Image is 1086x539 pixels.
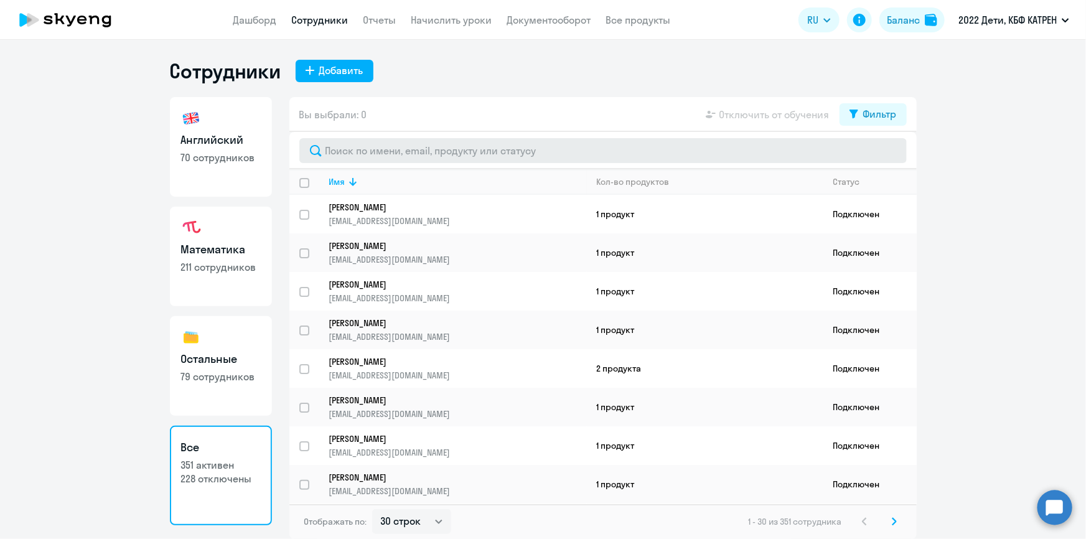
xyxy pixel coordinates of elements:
a: [PERSON_NAME][EMAIL_ADDRESS][DOMAIN_NAME] [329,395,586,419]
p: [PERSON_NAME] [329,395,569,406]
div: Статус [833,176,860,187]
div: Баланс [887,12,920,27]
td: 1 продукт [587,426,823,465]
p: [EMAIL_ADDRESS][DOMAIN_NAME] [329,408,586,419]
p: [PERSON_NAME] [329,356,569,367]
p: [EMAIL_ADDRESS][DOMAIN_NAME] [329,331,586,342]
p: 70 сотрудников [181,151,261,164]
td: Подключен [823,195,917,233]
p: [PERSON_NAME] [329,433,569,444]
p: [EMAIL_ADDRESS][DOMAIN_NAME] [329,215,586,227]
h3: Остальные [181,351,261,367]
p: [PERSON_NAME] [329,240,569,251]
a: Начислить уроки [411,14,492,26]
div: Имя [329,176,586,187]
p: [EMAIL_ADDRESS][DOMAIN_NAME] [329,293,586,304]
div: Фильтр [863,106,897,121]
img: others [181,327,201,347]
a: Все351 активен228 отключены [170,426,272,525]
td: 1 продукт [587,233,823,272]
a: Сотрудники [292,14,349,26]
p: [EMAIL_ADDRESS][DOMAIN_NAME] [329,370,586,381]
img: math [181,218,201,238]
a: Математика211 сотрудников [170,207,272,306]
p: [PERSON_NAME] [329,202,569,213]
td: 1 продукт [587,311,823,349]
div: Кол-во продуктов [597,176,823,187]
td: Подключен [823,233,917,272]
p: [PERSON_NAME] [329,279,569,290]
td: 2 продукта [587,349,823,388]
p: [PERSON_NAME] [329,472,569,483]
a: [PERSON_NAME][EMAIL_ADDRESS][DOMAIN_NAME] [329,279,586,304]
button: RU [798,7,840,32]
button: Добавить [296,60,373,82]
a: [PERSON_NAME][EMAIL_ADDRESS][DOMAIN_NAME] [329,433,586,458]
td: Подключен [823,349,917,388]
img: english [181,108,201,128]
span: 1 - 30 из 351 сотрудника [749,516,842,527]
a: Остальные79 сотрудников [170,316,272,416]
span: Вы выбрали: 0 [299,107,367,122]
td: 1 продукт [587,272,823,311]
p: [EMAIL_ADDRESS][DOMAIN_NAME] [329,254,586,265]
a: [PERSON_NAME][EMAIL_ADDRESS][DOMAIN_NAME] [329,317,586,342]
div: Статус [833,176,916,187]
a: Дашборд [233,14,277,26]
button: 2022 Дети, КБФ КАТРЕН [952,5,1075,35]
td: Подключен [823,426,917,465]
a: Документооборот [507,14,591,26]
h3: Английский [181,132,261,148]
td: 1 продукт [587,388,823,426]
a: [PERSON_NAME][EMAIL_ADDRESS][DOMAIN_NAME] [329,356,586,381]
a: Отчеты [363,14,396,26]
a: [PERSON_NAME][EMAIL_ADDRESS][DOMAIN_NAME] [329,202,586,227]
p: 351 активен [181,458,261,472]
button: Балансbalance [879,7,945,32]
div: Кол-во продуктов [597,176,670,187]
p: 228 отключены [181,472,261,485]
img: balance [925,14,937,26]
a: [PERSON_NAME][EMAIL_ADDRESS][DOMAIN_NAME] [329,240,586,265]
td: Подключен [823,465,917,504]
span: RU [807,12,818,27]
p: 79 сотрудников [181,370,261,383]
p: [EMAIL_ADDRESS][DOMAIN_NAME] [329,485,586,497]
h1: Сотрудники [170,59,281,83]
td: Подключен [823,272,917,311]
h3: Все [181,439,261,456]
p: [EMAIL_ADDRESS][DOMAIN_NAME] [329,447,586,458]
p: [PERSON_NAME] [329,317,569,329]
td: Подключен [823,388,917,426]
button: Фильтр [840,103,907,126]
input: Поиск по имени, email, продукту или статусу [299,138,907,163]
td: 1 продукт [587,465,823,504]
div: Имя [329,176,345,187]
a: Все продукты [606,14,671,26]
div: Добавить [319,63,363,78]
p: 2022 Дети, КБФ КАТРЕН [958,12,1057,27]
a: [PERSON_NAME][EMAIL_ADDRESS][DOMAIN_NAME] [329,472,586,497]
td: 1 продукт [587,195,823,233]
p: 211 сотрудников [181,260,261,274]
a: Английский70 сотрудников [170,97,272,197]
span: Отображать по: [304,516,367,527]
h3: Математика [181,241,261,258]
td: Подключен [823,311,917,349]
